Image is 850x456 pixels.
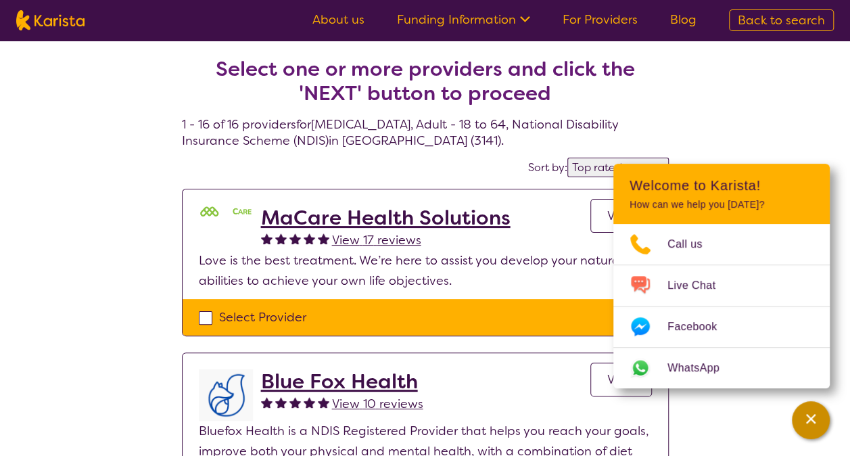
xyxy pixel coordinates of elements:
span: View [607,208,635,224]
a: Funding Information [397,12,530,28]
a: View 10 reviews [332,394,423,414]
span: View 17 reviews [332,232,421,248]
p: Love is the best treatment. We’re here to assist you develop your natural abilities to achieve yo... [199,250,652,291]
div: Channel Menu [613,164,830,388]
a: Web link opens in a new tab. [613,348,830,388]
img: fullstar [289,396,301,408]
span: View 10 reviews [332,396,423,412]
a: View 17 reviews [332,230,421,250]
a: Blue Fox Health [261,369,423,394]
p: How can we help you [DATE]? [630,199,813,210]
h2: Welcome to Karista! [630,177,813,193]
a: View [590,363,652,396]
a: Back to search [729,9,834,31]
img: fullstar [275,233,287,244]
img: fullstar [289,233,301,244]
span: Facebook [667,317,733,337]
img: mgttalrdbt23wl6urpfy.png [199,206,253,219]
img: fullstar [275,396,287,408]
a: View [590,199,652,233]
h2: Select one or more providers and click the 'NEXT' button to proceed [198,57,653,106]
button: Channel Menu [792,401,830,439]
span: View [607,371,635,388]
a: Blog [670,12,696,28]
label: Sort by: [528,160,567,175]
img: fullstar [318,396,329,408]
span: WhatsApp [667,358,736,378]
a: About us [312,12,364,28]
img: fullstar [261,233,273,244]
img: fullstar [318,233,329,244]
img: Karista logo [16,10,85,30]
img: fullstar [261,396,273,408]
span: Back to search [738,12,825,28]
a: For Providers [563,12,638,28]
span: Live Chat [667,275,732,296]
h4: 1 - 16 of 16 providers for [MEDICAL_DATA] , Adult - 18 to 64 , National Disability Insurance Sche... [182,24,669,149]
a: MaCare Health Solutions [261,206,511,230]
img: fullstar [304,396,315,408]
span: Call us [667,234,719,254]
img: lyehhyr6avbivpacwqcf.png [199,369,253,421]
img: fullstar [304,233,315,244]
ul: Choose channel [613,224,830,388]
